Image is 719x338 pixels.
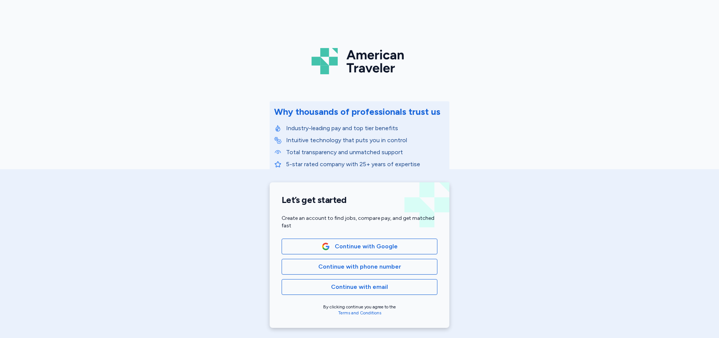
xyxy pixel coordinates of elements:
div: Why thousands of professionals trust us [274,106,440,118]
div: By clicking continue you agree to the [282,304,437,316]
span: Continue with email [331,282,388,291]
a: Terms and Conditions [338,310,381,315]
p: Industry-leading pay and top tier benefits [286,124,445,133]
div: Create an account to find jobs, compare pay, and get matched fast [282,215,437,230]
p: Total transparency and unmatched support [286,148,445,157]
button: Google LogoContinue with Google [282,239,437,254]
button: Continue with phone number [282,259,437,275]
button: Continue with email [282,279,437,295]
span: Continue with Google [335,242,398,251]
h1: Let’s get started [282,194,437,206]
p: Intuitive technology that puts you in control [286,136,445,145]
img: Google Logo [322,242,330,251]
p: 5-star rated company with 25+ years of expertise [286,160,445,169]
span: Continue with phone number [318,262,401,271]
img: Logo [312,45,407,77]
